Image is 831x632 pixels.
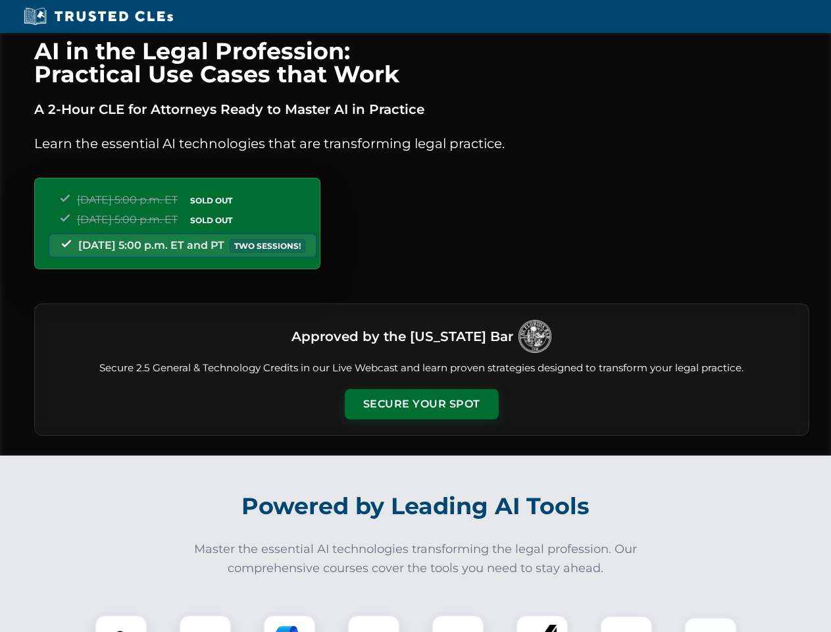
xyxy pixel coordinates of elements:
span: SOLD OUT [186,194,237,207]
img: Trusted CLEs [20,7,177,26]
h3: Approved by the [US_STATE] Bar [291,325,513,348]
span: [DATE] 5:00 p.m. ET [77,213,178,226]
h2: Powered by Leading AI Tools [51,483,780,529]
p: Secure 2.5 General & Technology Credits in our Live Webcast and learn proven strategies designed ... [51,361,793,376]
p: Master the essential AI technologies transforming the legal profession. Our comprehensive courses... [186,540,646,578]
button: Secure Your Spot [345,389,499,419]
img: Logo [518,320,551,353]
span: SOLD OUT [186,213,237,227]
p: Learn the essential AI technologies that are transforming legal practice. [34,133,809,154]
p: A 2-Hour CLE for Attorneys Ready to Master AI in Practice [34,99,809,120]
span: [DATE] 5:00 p.m. ET [77,194,178,206]
h1: AI in the Legal Profession: Practical Use Cases that Work [34,39,809,86]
